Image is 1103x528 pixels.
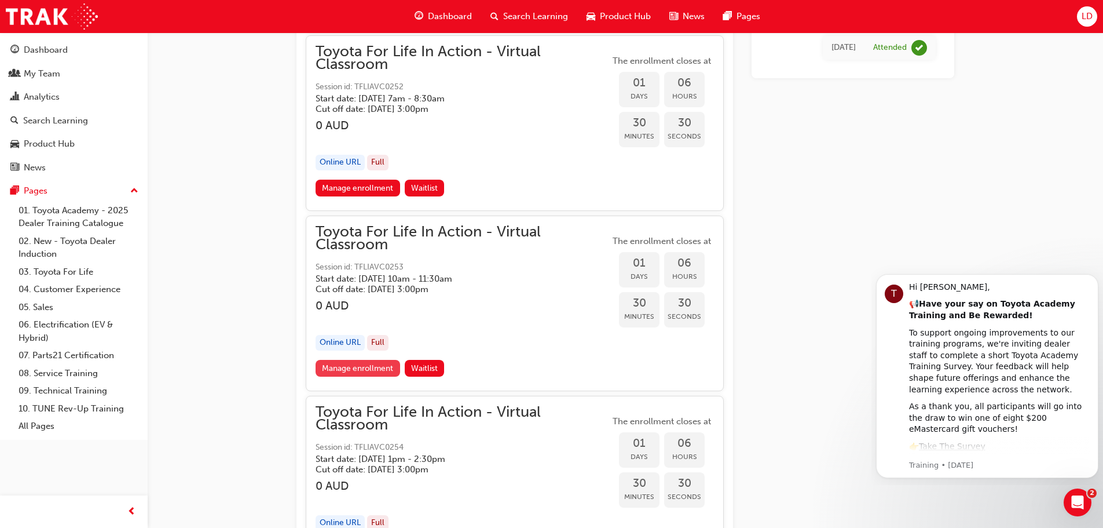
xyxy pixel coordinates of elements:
[619,297,659,310] span: 30
[503,10,568,23] span: Search Learning
[127,505,136,519] span: prev-icon
[316,360,400,377] a: Manage enrollment
[1082,10,1093,23] span: LD
[619,77,659,90] span: 01
[664,450,705,464] span: Hours
[660,5,714,28] a: news-iconNews
[619,490,659,504] span: Minutes
[664,270,705,283] span: Hours
[316,119,610,132] h3: 0 AUD
[14,263,143,281] a: 03. Toyota For Life
[316,299,610,312] h3: 0 AUD
[316,45,610,71] span: Toyota For Life In Action - Virtual Classroom
[14,347,143,365] a: 07. Parts21 Certification
[367,155,389,170] div: Full
[619,257,659,270] span: 01
[664,490,705,504] span: Seconds
[14,298,143,316] a: 05. Sales
[577,5,660,28] a: car-iconProduct Hub
[10,92,19,103] span: chart-icon
[6,3,98,30] img: Trak
[10,139,19,150] span: car-icon
[411,183,438,193] span: Waitlist
[1087,489,1097,498] span: 2
[736,10,760,23] span: Pages
[5,180,143,202] button: Pages
[415,9,423,24] span: guage-icon
[24,67,60,81] div: My Team
[411,363,438,373] span: Waitlist
[587,9,595,24] span: car-icon
[428,10,472,23] span: Dashboard
[5,157,143,179] a: News
[316,93,591,104] h5: Start date: [DATE] 7am - 8:30am
[490,9,499,24] span: search-icon
[619,477,659,490] span: 30
[316,464,591,475] h5: Cut off date: [DATE] 3:00pm
[316,284,591,294] h5: Cut off date: [DATE] 3:00pm
[664,116,705,130] span: 30
[24,161,46,174] div: News
[316,155,365,170] div: Online URL
[316,225,714,381] button: Toyota For Life In Action - Virtual ClassroomSession id: TFLIAVC0253Start date: [DATE] 10am - 11:...
[871,264,1103,485] iframe: Intercom notifications message
[664,297,705,310] span: 30
[10,186,19,196] span: pages-icon
[664,310,705,323] span: Seconds
[14,400,143,418] a: 10. TUNE Rev-Up Training
[619,116,659,130] span: 30
[610,235,714,248] span: The enrollment closes at
[723,9,732,24] span: pages-icon
[619,90,659,103] span: Days
[24,90,60,104] div: Analytics
[405,5,481,28] a: guage-iconDashboard
[714,5,769,28] a: pages-iconPages
[683,10,705,23] span: News
[316,104,591,114] h5: Cut off date: [DATE] 3:00pm
[316,261,610,274] span: Session id: TFLIAVC0253
[610,415,714,428] span: The enrollment closes at
[316,81,610,94] span: Session id: TFLIAVC0252
[316,180,400,196] a: Manage enrollment
[664,77,705,90] span: 06
[1077,6,1097,27] button: LD
[619,130,659,143] span: Minutes
[24,137,75,151] div: Product Hub
[24,184,47,198] div: Pages
[316,274,591,284] h5: Start date: [DATE] 10am - 11:30am
[5,110,143,132] a: Search Learning
[14,382,143,400] a: 09. Technical Training
[664,257,705,270] span: 06
[1064,489,1091,516] iframe: Intercom live chat
[316,454,591,464] h5: Start date: [DATE] 1pm - 2:30pm
[669,9,678,24] span: news-icon
[23,114,88,128] div: Search Learning
[5,39,143,61] a: Dashboard
[5,133,143,155] a: Product Hub
[5,37,143,180] button: DashboardMy TeamAnalyticsSearch LearningProduct HubNews
[664,437,705,450] span: 06
[619,450,659,464] span: Days
[5,63,143,85] a: My Team
[664,477,705,490] span: 30
[316,479,610,493] h3: 0 AUD
[911,40,927,56] span: learningRecordVerb_ATTEND-icon
[130,184,138,199] span: up-icon
[5,86,143,108] a: Analytics
[316,225,610,252] span: Toyota For Life In Action - Virtual Classroom
[873,42,907,53] div: Attended
[10,69,19,79] span: people-icon
[610,54,714,68] span: The enrollment closes at
[10,45,19,56] span: guage-icon
[14,202,143,232] a: 01. Toyota Academy - 2025 Dealer Training Catalogue
[316,406,610,432] span: Toyota For Life In Action - Virtual Classroom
